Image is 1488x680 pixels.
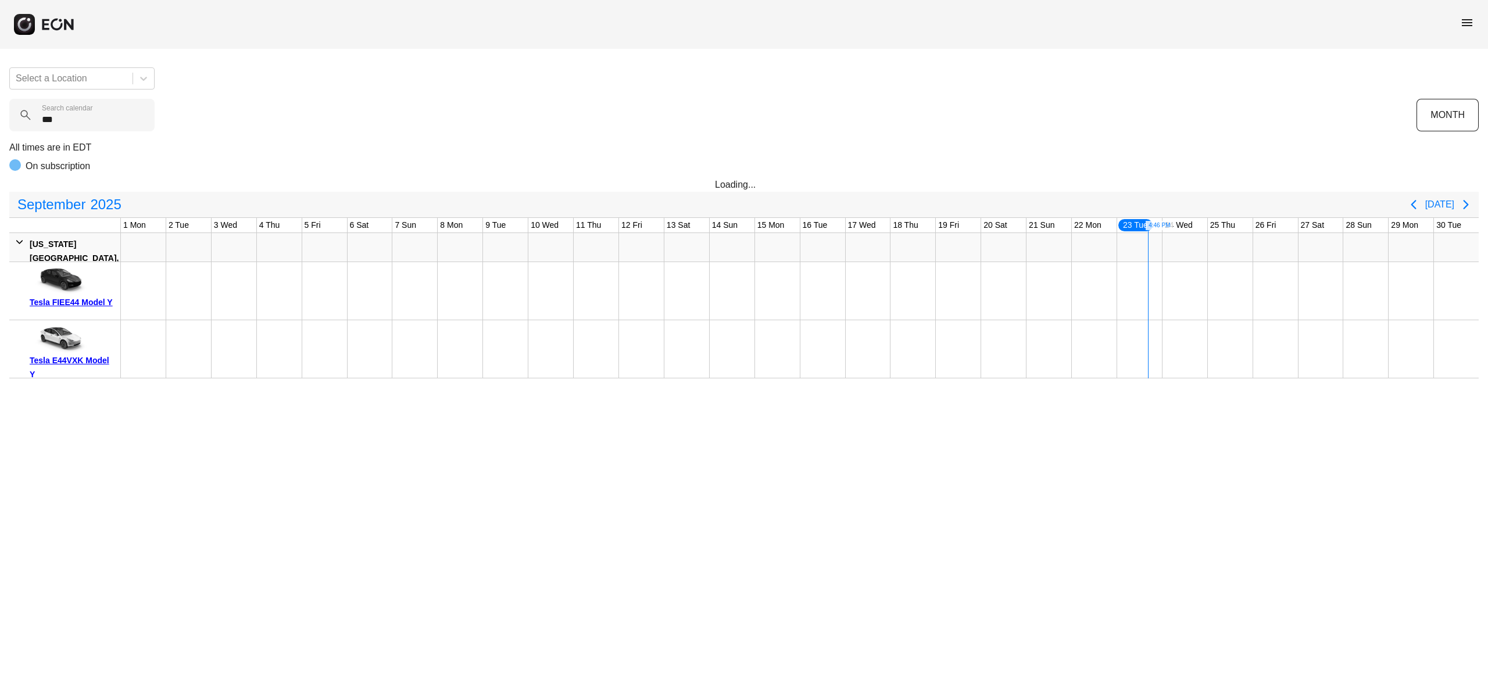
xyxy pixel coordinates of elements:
div: Loading... [715,178,773,192]
button: [DATE] [1425,194,1454,215]
div: 18 Thu [890,218,920,232]
div: [US_STATE][GEOGRAPHIC_DATA], [GEOGRAPHIC_DATA] [30,237,119,279]
img: car [30,266,88,295]
div: Tesla FIEE44 Model Y [30,295,116,309]
div: 12 Fri [619,218,645,232]
div: 28 Sun [1343,218,1373,232]
img: car [30,324,88,353]
label: Search calendar [42,103,92,113]
div: 30 Tue [1434,218,1464,232]
div: 8 Mon [438,218,465,232]
div: 7 Sun [392,218,419,232]
div: 20 Sat [981,218,1009,232]
div: 5 Fri [302,218,323,232]
button: MONTH [1417,99,1479,131]
div: 1 Mon [121,218,148,232]
div: 17 Wed [846,218,878,232]
button: Previous page [1402,193,1425,216]
span: menu [1460,16,1474,30]
span: September [15,193,88,216]
div: 15 Mon [755,218,787,232]
div: 26 Fri [1253,218,1279,232]
div: 27 Sat [1299,218,1326,232]
p: On subscription [26,159,90,173]
div: 10 Wed [528,218,561,232]
div: 25 Thu [1208,218,1237,232]
span: 2025 [88,193,123,216]
div: 21 Sun [1026,218,1057,232]
div: 19 Fri [936,218,961,232]
button: September2025 [10,193,128,216]
div: 3 Wed [212,218,239,232]
div: 11 Thu [574,218,603,232]
div: 6 Sat [348,218,371,232]
div: 29 Mon [1389,218,1421,232]
div: 24 Wed [1162,218,1195,232]
div: 4 Thu [257,218,282,232]
div: 2 Tue [166,218,191,232]
div: Tesla E44VXK Model Y [30,353,116,381]
div: 9 Tue [483,218,508,232]
div: 23 Tue [1117,218,1154,232]
div: 13 Sat [664,218,692,232]
button: Next page [1454,193,1478,216]
p: All times are in EDT [9,141,1479,155]
div: 22 Mon [1072,218,1104,232]
div: 14 Sun [710,218,740,232]
div: 16 Tue [800,218,830,232]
